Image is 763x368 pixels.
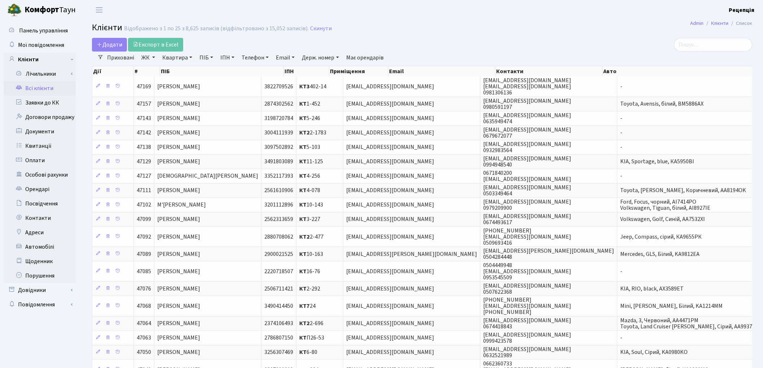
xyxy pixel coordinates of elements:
[157,267,200,275] span: [PERSON_NAME]
[4,139,76,153] a: Квитанції
[299,302,310,310] b: КТ7
[137,216,151,223] span: 47099
[729,6,754,14] a: Рецепція
[346,302,434,310] span: [EMAIL_ADDRESS][DOMAIN_NAME]
[346,216,434,223] span: [EMAIL_ADDRESS][DOMAIN_NAME]
[346,334,434,342] span: [EMAIL_ADDRESS][DOMAIN_NAME]
[134,66,160,76] th: #
[4,182,76,196] a: Орендарі
[217,52,237,64] a: ІПН
[299,172,320,180] span: 4-256
[264,349,293,356] span: 3256307469
[4,211,76,225] a: Контакти
[620,233,702,241] span: Jeep, Compass, сірий, КА9655РК
[264,233,293,241] span: 2880708062
[483,227,571,247] span: [PHONE_NUMBER] [EMAIL_ADDRESS][DOMAIN_NAME] 0509693416
[346,285,434,293] span: [EMAIL_ADDRESS][DOMAIN_NAME]
[137,285,151,293] span: 47076
[137,233,151,241] span: 47092
[157,115,200,123] span: [PERSON_NAME]
[299,334,324,342] span: П26-53
[4,96,76,110] a: Заявки до КК
[299,320,310,328] b: КТ2
[25,4,76,16] span: Таун
[483,331,571,345] span: [EMAIL_ADDRESS][DOMAIN_NAME] 0999423578
[620,83,622,90] span: -
[299,115,320,123] span: 5-246
[299,201,306,209] b: КТ
[483,198,571,212] span: [EMAIL_ADDRESS][DOMAIN_NAME] 0979209900
[137,83,151,90] span: 47169
[97,41,122,49] span: Додати
[690,19,704,27] a: Admin
[7,3,22,17] img: logo.png
[299,52,341,64] a: Держ. номер
[157,285,200,293] span: [PERSON_NAME]
[159,52,195,64] a: Квартира
[137,334,151,342] span: 47063
[299,267,320,275] span: 16-76
[157,250,200,258] span: [PERSON_NAME]
[157,216,200,223] span: [PERSON_NAME]
[620,250,700,258] span: Mercedes, GLS, Білий, KA9812EA
[329,66,389,76] th: Приміщення
[157,158,200,166] span: [PERSON_NAME]
[138,52,158,64] a: ЖК
[299,302,316,310] span: 24
[620,285,684,293] span: KIA, RIO, black, AX3589ET
[264,100,293,108] span: 2874302562
[157,143,200,151] span: [PERSON_NAME]
[483,212,571,226] span: [EMAIL_ADDRESS][DOMAIN_NAME] 0674493617
[264,143,293,151] span: 3097502892
[620,143,622,151] span: -
[299,216,320,223] span: 3-227
[346,115,434,123] span: [EMAIL_ADDRESS][DOMAIN_NAME]
[679,16,763,31] nav: breadcrumb
[92,38,127,52] a: Додати
[620,198,710,212] span: Ford, Focus, чорний, АІ7414РО Volkswagen, Tiguan, білий, AI8927IE
[346,201,434,209] span: [EMAIL_ADDRESS][DOMAIN_NAME]
[157,129,200,137] span: [PERSON_NAME]
[346,349,434,356] span: [EMAIL_ADDRESS][DOMAIN_NAME]
[4,38,76,52] a: Мої повідомлення
[620,334,622,342] span: -
[299,83,310,90] b: КТ3
[483,76,571,97] span: [EMAIL_ADDRESS][DOMAIN_NAME] [EMAIL_ADDRESS][DOMAIN_NAME] 0981306136
[620,129,622,137] span: -
[264,115,293,123] span: 3198720784
[346,83,434,90] span: [EMAIL_ADDRESS][DOMAIN_NAME]
[343,52,387,64] a: Має орендарів
[264,320,293,328] span: 2374106493
[620,216,705,223] span: Volkswagen, Golf, Синій, AA7532XI
[157,349,200,356] span: [PERSON_NAME]
[264,129,293,137] span: 3004111939
[128,38,183,52] a: Експорт в Excel
[483,247,614,261] span: [EMAIL_ADDRESS][PERSON_NAME][DOMAIN_NAME] 0504284448
[4,240,76,254] a: Автомобілі
[299,349,317,356] span: 6-80
[310,25,332,32] a: Скинути
[4,254,76,269] a: Щоденник
[299,233,310,241] b: КТ2
[299,129,310,137] b: КТ2
[483,316,571,331] span: [EMAIL_ADDRESS][DOMAIN_NAME] 0674418843
[299,201,323,209] span: 10-143
[4,124,76,139] a: Документи
[137,172,151,180] span: 47127
[483,183,571,198] span: [EMAIL_ADDRESS][DOMAIN_NAME] 0503349464
[18,41,64,49] span: Мої повідомлення
[264,83,293,90] span: 3822709526
[264,302,293,310] span: 3490414450
[299,143,320,151] span: 5-103
[264,187,293,195] span: 2561610906
[4,110,76,124] a: Договори продажу
[137,320,151,328] span: 47064
[157,172,258,180] span: [DEMOGRAPHIC_DATA][PERSON_NAME]
[157,201,206,209] span: М'[PERSON_NAME]
[483,155,571,169] span: [EMAIL_ADDRESS][DOMAIN_NAME] 0994948540
[711,19,728,27] a: Клієнти
[620,172,622,180] span: -
[299,250,323,258] span: 10-163
[19,27,68,35] span: Панель управління
[137,129,151,137] span: 47142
